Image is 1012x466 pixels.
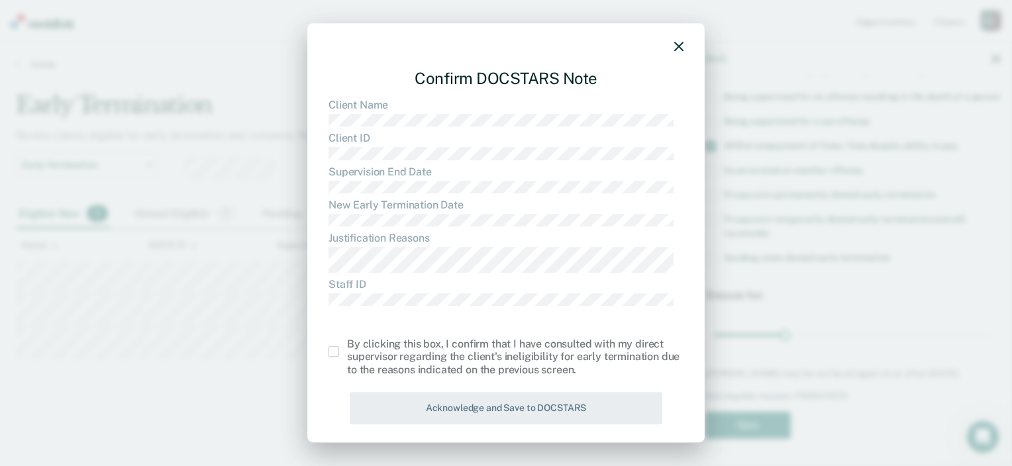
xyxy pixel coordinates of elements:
[350,392,662,424] button: Acknowledge and Save to DOCSTARS
[329,58,683,99] div: Confirm DOCSTARS Note
[329,99,683,111] dt: Client Name
[329,199,683,211] dt: New Early Termination Date
[329,278,683,291] dt: Staff ID
[329,232,683,245] dt: Justification Reasons
[329,165,683,178] dt: Supervision End Date
[329,132,683,144] dt: Client ID
[347,338,683,376] div: By clicking this box, I confirm that I have consulted with my direct supervisor regarding the cli...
